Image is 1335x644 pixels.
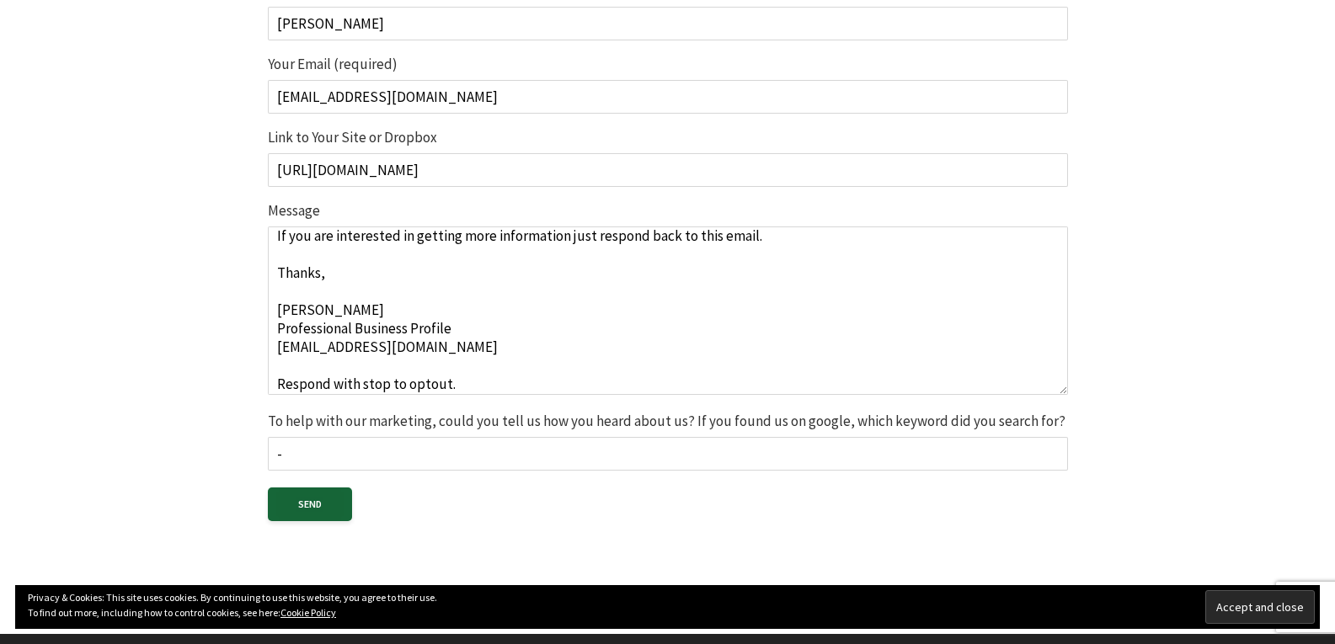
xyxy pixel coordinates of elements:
input: Your Name (required) [268,7,1068,40]
input: To help with our marketing, could you tell us how you heard about us? If you found us on google, ... [268,437,1068,471]
input: Send [268,487,352,521]
input: Accept and close [1205,590,1315,624]
div: Privacy & Cookies: This site uses cookies. By continuing to use this website, you agree to their ... [15,585,1320,629]
label: To help with our marketing, could you tell us how you heard about us? If you found us on google, ... [268,414,1068,471]
input: Link to Your Site or Dropbox [268,153,1068,187]
a: Cookie Policy [280,606,336,619]
label: Message [268,204,1068,397]
label: Link to Your Site or Dropbox [268,130,1068,187]
textarea: Message [268,226,1068,395]
input: Your Email (required) [268,80,1068,114]
label: Your Email (required) [268,57,1068,114]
